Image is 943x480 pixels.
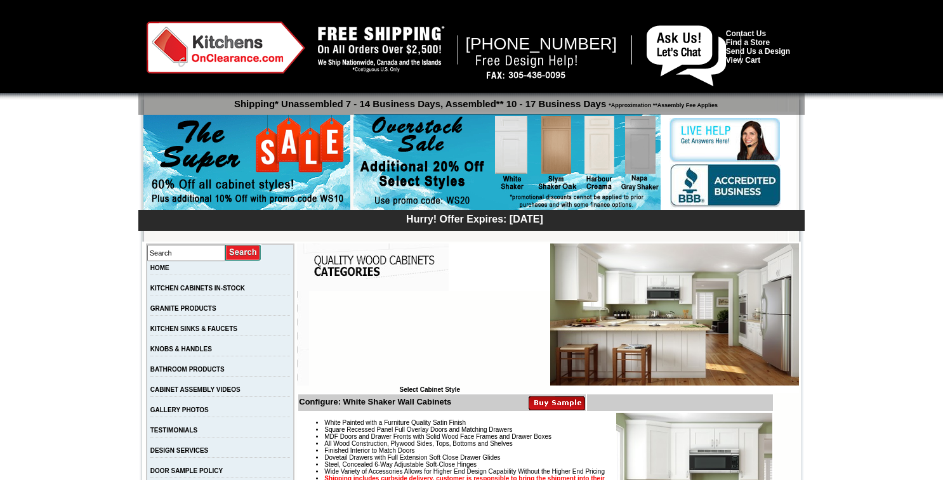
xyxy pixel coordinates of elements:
input: Submit [225,244,261,261]
a: GALLERY PHOTOS [150,406,209,413]
li: Square Recessed Panel Full Overlay Doors and Matching Drawers [324,426,772,433]
b: Configure: White Shaker Wall Cabinets [299,397,451,406]
li: Steel, Concealed 6-Way Adjustable Soft-Close Hinges [324,461,772,468]
a: KNOBS & HANDLES [150,346,212,353]
li: White Painted with a Furniture Quality Satin Finish [324,419,772,426]
a: DOOR SAMPLE POLICY [150,467,223,474]
span: *Approximation **Assembly Fee Applies [606,99,718,108]
li: MDF Doors and Drawer Fronts with Solid Wood Face Frames and Drawer Boxes [324,433,772,440]
a: BATHROOM PRODUCTS [150,366,225,373]
a: View Cart [726,56,760,65]
a: DESIGN SERVICES [150,447,209,454]
li: Wide Variety of Accessories Allows for Higher End Design Capability Without the Higher End Pricing [324,468,772,475]
img: Kitchens on Clearance Logo [147,22,305,74]
li: Dovetail Drawers with Full Extension Soft Close Drawer Glides [324,454,772,461]
a: KITCHEN SINKS & FAUCETS [150,325,237,332]
img: White Shaker [550,243,799,386]
a: HOME [150,264,169,271]
a: Find a Store [726,38,770,47]
a: CABINET ASSEMBLY VIDEOS [150,386,241,393]
div: Hurry! Offer Expires: [DATE] [145,212,805,225]
li: Finished Interior to Match Doors [324,447,772,454]
a: Contact Us [726,29,766,38]
a: Send Us a Design [726,47,790,56]
a: GRANITE PRODUCTS [150,305,216,312]
li: All Wood Construction, Plywood Sides, Tops, Bottoms and Shelves [324,440,772,447]
span: [PHONE_NUMBER] [466,34,617,53]
a: KITCHEN CABINETS IN-STOCK [150,285,245,292]
a: TESTIMONIALS [150,427,197,434]
p: Shipping* Unassembled 7 - 14 Business Days, Assembled** 10 - 17 Business Days [145,93,805,109]
b: Select Cabinet Style [399,386,460,393]
iframe: Browser incompatible [309,291,550,386]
